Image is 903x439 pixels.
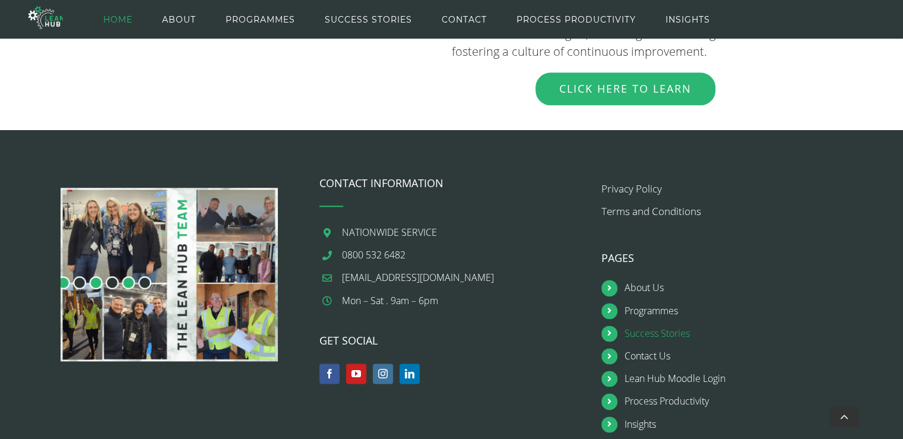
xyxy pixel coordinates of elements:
a: Contact Us [625,348,866,364]
div: Mon – Sat . 9am – 6pm [342,293,584,309]
a: Terms and Conditions [601,204,701,218]
a: Privacy Policy [601,182,662,195]
a: Insights [625,416,866,432]
img: The Lean Hub | Optimising productivity with Lean Logo [28,1,63,34]
a: About Us [625,280,866,296]
a: [EMAIL_ADDRESS][DOMAIN_NAME] [342,270,584,286]
a: Success Stories [625,326,866,342]
a: Instagram [373,364,393,384]
span: NATIONWIDE SERVICE [342,226,437,239]
a: Process Productivity [625,393,866,409]
h4: GET SOCIAL [319,335,584,346]
a: Facebook [319,364,340,384]
a: Click Here to Learn [536,72,715,105]
a: LinkedIn [400,364,420,384]
span: Join the many companies benefiting from this programme’s tools and methodologies, achieving susta... [452,8,771,59]
a: Programmes [625,303,866,319]
a: 0800 532 6482 [342,247,584,263]
h4: PAGES [601,252,866,263]
h4: CONTACT INFORMATION [319,178,584,188]
a: YouTube [346,364,366,384]
span: Click Here to Learn [559,81,692,96]
a: Lean Hub Moodle Login [625,371,866,387]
